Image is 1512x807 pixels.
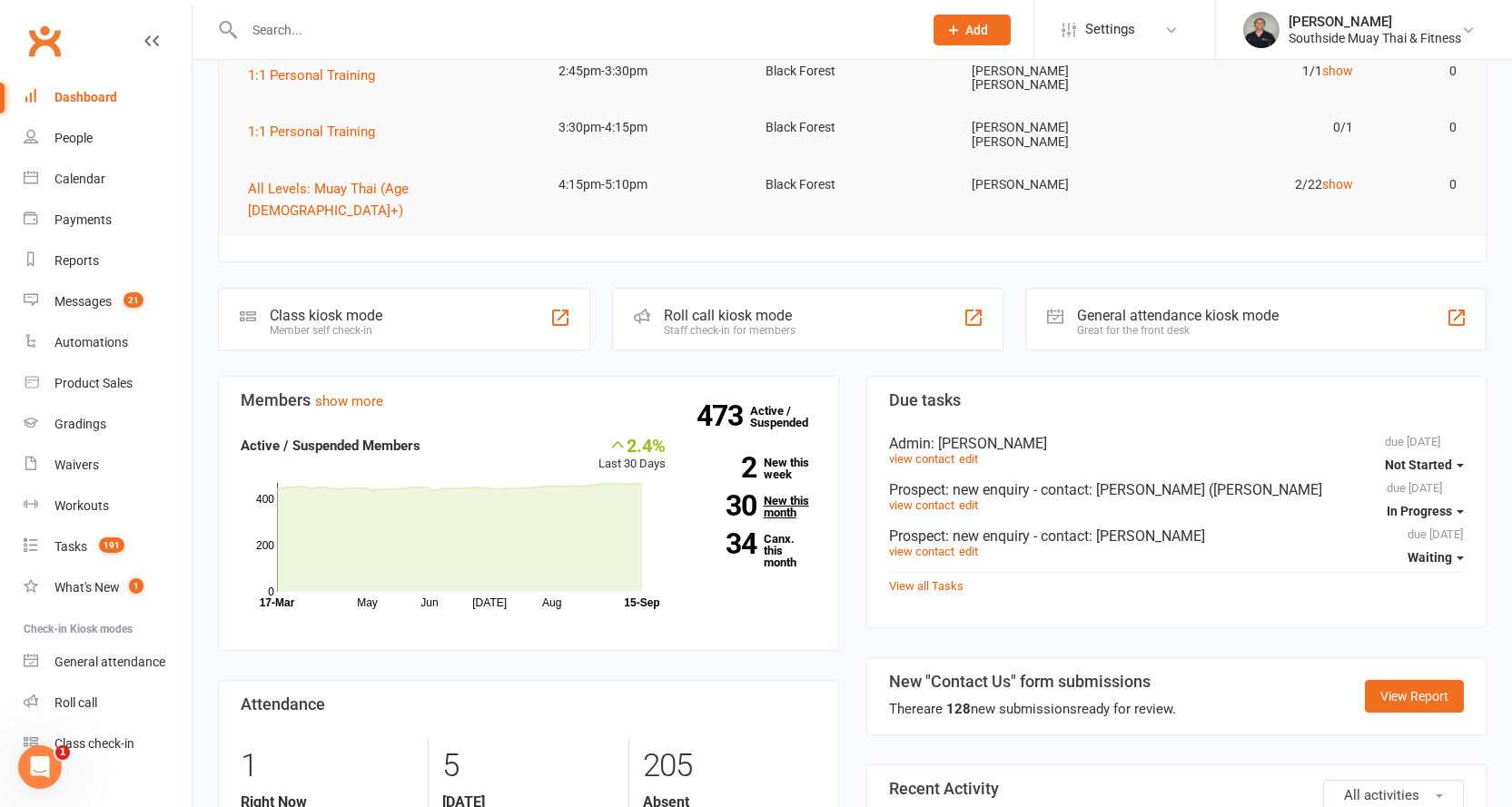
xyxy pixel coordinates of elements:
button: Not Started [1385,448,1464,481]
div: Tasks [54,539,87,554]
td: 0 [1369,163,1473,206]
div: Gradings [54,417,106,431]
a: Waivers [24,445,192,486]
td: 4:15pm-5:10pm [542,163,749,206]
td: 3:30pm-4:15pm [542,106,749,149]
td: 0/1 [1162,106,1369,149]
span: In Progress [1387,504,1452,518]
a: Product Sales [24,363,192,404]
input: Search... [239,17,910,43]
button: In Progress [1387,495,1464,527]
span: 1:1 Personal Training [248,123,375,140]
a: view contact [889,498,954,512]
div: General attendance [54,654,165,669]
strong: 34 [693,530,756,557]
div: Southside Muay Thai & Fitness [1289,30,1461,46]
div: General attendance kiosk mode [1077,307,1279,324]
a: Gradings [24,404,192,445]
div: Automations [54,335,128,349]
span: Add [965,23,988,37]
img: thumb_image1524148262.png [1243,12,1280,48]
span: Settings [1085,9,1135,50]
div: Last 30 Days [598,435,666,474]
a: 30New this month [693,495,816,518]
a: Calendar [24,159,192,200]
td: 2:45pm-3:30pm [542,50,749,93]
div: There are new submissions ready for review. [889,698,1176,720]
div: Prospect: new enquiry - contact [889,481,1465,498]
strong: 2 [693,454,756,481]
a: View all Tasks [889,579,964,593]
h3: Members [241,391,816,409]
a: Tasks 191 [24,527,192,567]
h3: Due tasks [889,391,1465,409]
a: show [1322,64,1353,78]
div: 2.4% [598,435,666,455]
div: Prospect: new enquiry - contact [889,527,1465,545]
td: 0 [1369,106,1473,149]
div: Calendar [54,172,105,186]
td: [PERSON_NAME] [PERSON_NAME] [955,50,1162,107]
span: 191 [99,537,124,553]
td: [PERSON_NAME] [955,163,1162,206]
span: 1 [55,745,70,760]
a: Roll call [24,683,192,723]
td: Black Forest [749,50,956,93]
a: View Report [1365,680,1464,713]
span: Waiting [1408,550,1452,565]
div: Great for the front desk [1077,324,1279,337]
span: : [PERSON_NAME] ([PERSON_NAME] [1089,481,1322,498]
td: Black Forest [749,163,956,206]
button: 1:1 Personal Training [248,121,388,143]
span: 21 [124,292,143,308]
button: 1:1 Personal Training [248,64,388,86]
td: 1/1 [1162,50,1369,93]
div: People [54,131,93,145]
div: What's New [54,580,120,595]
a: What's New1 [24,567,192,608]
a: 473Active / Suspended [750,391,830,442]
a: People [24,118,192,159]
h3: Attendance [241,695,816,714]
button: Add [934,15,1011,45]
a: view contact [889,452,954,466]
div: Staff check-in for members [664,324,796,337]
div: Member self check-in [270,324,382,337]
div: Workouts [54,498,109,513]
div: Payments [54,212,112,227]
div: Waivers [54,458,99,472]
strong: 473 [697,402,750,429]
td: [PERSON_NAME] [PERSON_NAME] [955,106,1162,163]
div: [PERSON_NAME] [1289,14,1461,30]
td: Black Forest [749,106,956,149]
a: edit [959,545,978,558]
div: Messages [54,294,112,309]
div: 205 [643,739,815,793]
a: Messages 21 [24,281,192,322]
strong: 128 [946,701,971,717]
div: Reports [54,253,99,268]
a: show more [315,393,383,409]
a: edit [959,498,978,512]
a: Automations [24,322,192,363]
span: All Levels: Muay Thai (Age [DEMOGRAPHIC_DATA]+) [248,181,409,219]
div: 5 [442,739,615,793]
h3: Recent Activity [889,780,1465,798]
td: 0 [1369,50,1473,93]
a: show [1322,177,1353,192]
a: General attendance kiosk mode [24,642,192,683]
strong: 30 [693,492,756,519]
a: Dashboard [24,77,192,118]
div: Dashboard [54,90,117,104]
span: : [PERSON_NAME] [931,435,1047,452]
button: Waiting [1408,541,1464,574]
div: Admin [889,435,1465,452]
a: Payments [24,200,192,241]
div: 1 [241,739,414,793]
a: edit [959,452,978,466]
div: Class kiosk mode [270,307,382,324]
td: 2/22 [1162,163,1369,206]
a: 34Canx. this month [693,533,816,568]
strong: Active / Suspended Members [241,438,420,454]
span: Not Started [1385,458,1452,472]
